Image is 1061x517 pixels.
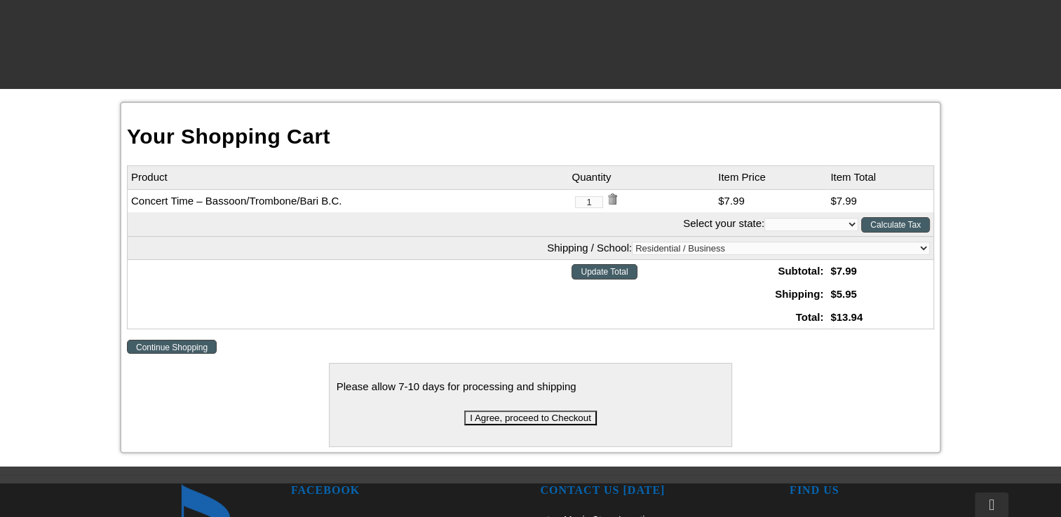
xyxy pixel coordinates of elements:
[127,190,567,213] td: Concert Time – Bassoon/Trombone/Bari B.C.
[606,195,617,207] a: Remove item from cart
[571,265,636,280] input: Update Total
[567,166,713,190] th: Quantity
[606,193,617,205] img: Remove Item
[337,378,725,397] div: Please allow 7-10 days for processing and shipping
[764,219,858,232] select: State billing address
[127,340,217,354] a: Continue Shopping
[714,166,827,190] th: Item Price
[464,411,597,425] input: I Agree, proceed to Checkout
[790,484,1020,499] h2: FIND US
[291,484,521,499] h2: FACEBOOK
[127,123,934,152] h1: Your Shopping Cart
[827,284,933,307] td: $5.95
[827,166,933,190] th: Item Total
[861,217,930,233] input: Calculate Tax
[127,237,933,261] th: Shipping / School:
[827,190,933,213] td: $7.99
[127,213,933,237] th: Select your state:
[827,306,933,329] td: $13.94
[714,190,827,213] td: $7.99
[540,484,770,499] h2: CONTACT US [DATE]
[714,260,827,284] td: Subtotal:
[127,166,567,190] th: Product
[827,260,933,284] td: $7.99
[714,306,827,329] td: Total:
[714,284,827,307] td: Shipping:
